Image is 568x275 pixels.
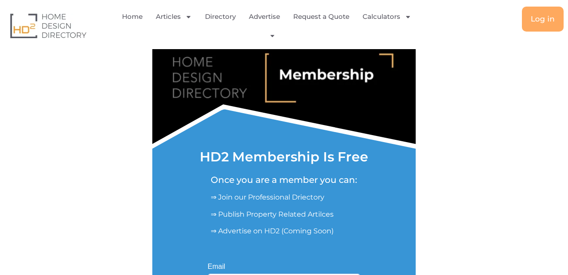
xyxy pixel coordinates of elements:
p: ⇒ Join our Professional Driectory [211,192,357,203]
a: Articles [156,7,192,27]
h5: Once you are a member you can: [211,175,357,185]
a: Request a Quote [293,7,349,27]
h1: HD2 Membership Is Free [200,150,368,164]
nav: Menu [116,7,424,45]
a: Home [122,7,143,27]
a: Calculators [363,7,411,27]
a: Advertise [249,7,280,27]
span: Log in [531,15,555,23]
a: Log in [522,7,564,32]
p: ⇒ Advertise on HD2 (Coming Soon) [211,226,357,236]
a: Directory [205,7,236,27]
p: ⇒ Publish Property Related Artilces [211,209,357,220]
label: Email [208,263,225,270]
